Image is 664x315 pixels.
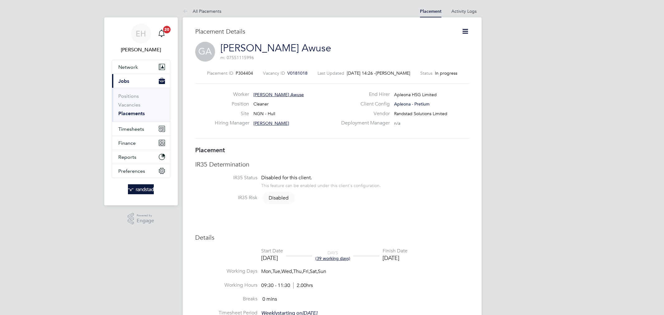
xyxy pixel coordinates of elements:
[118,102,140,108] a: Vacancies
[261,248,283,254] div: Start Date
[394,92,437,97] span: Apleona HSG Limited
[136,30,146,38] span: EH
[263,70,285,76] label: Vacancy ID
[261,175,312,181] span: Disabled for this client.
[420,9,441,14] a: Placement
[195,195,257,201] label: IR35 Risk
[262,296,277,302] span: 0 mins
[394,120,400,126] span: n/a
[195,282,257,289] label: Working Hours
[137,218,154,223] span: Engage
[112,122,170,136] button: Timesheets
[315,256,350,261] span: (39 working days)
[236,70,253,76] span: P304404
[261,282,313,289] div: 09:30 - 11:30
[312,250,353,261] div: DAYS
[118,78,129,84] span: Jobs
[261,254,283,261] div: [DATE]
[281,268,293,275] span: Wed,
[215,91,249,98] label: Worker
[253,92,304,97] span: [PERSON_NAME] Awuse
[220,42,331,54] a: [PERSON_NAME] Awuse
[337,91,390,98] label: End Hirer
[112,74,170,88] button: Jobs
[128,213,154,225] a: Powered byEngage
[118,168,145,174] span: Preferences
[272,268,281,275] span: Tue,
[318,268,326,275] span: Sun
[112,60,170,74] button: Network
[215,120,249,126] label: Hiring Manager
[383,254,407,261] div: [DATE]
[253,101,269,107] span: Cleaner
[112,164,170,178] button: Preferences
[287,70,308,76] span: V0181018
[303,268,310,275] span: Fri,
[262,192,295,204] span: Disabled
[253,111,275,116] span: NGN - Hull
[195,146,225,154] b: Placement
[195,27,452,35] h3: Placement Details
[261,268,272,275] span: Mon,
[215,101,249,107] label: Position
[337,120,390,126] label: Deployment Manager
[118,93,139,99] a: Positions
[118,126,144,132] span: Timesheets
[118,140,136,146] span: Finance
[112,24,170,54] a: EH[PERSON_NAME]
[112,46,170,54] span: Emma Howells
[337,101,390,107] label: Client Config
[383,248,407,254] div: Finish Date
[376,70,410,76] span: [PERSON_NAME]
[128,184,154,194] img: randstad-logo-retina.png
[293,282,313,289] span: 2.00hrs
[118,154,136,160] span: Reports
[112,184,170,194] a: Go to home page
[435,70,457,76] span: In progress
[318,70,344,76] label: Last Updated
[112,136,170,150] button: Finance
[195,175,257,181] label: IR35 Status
[163,26,171,33] span: 20
[155,24,168,44] a: 20
[215,110,249,117] label: Site
[195,160,469,168] h3: IR35 Determination
[293,268,303,275] span: Thu,
[310,268,318,275] span: Sat,
[195,268,257,275] label: Working Days
[112,88,170,122] div: Jobs
[183,8,221,14] a: All Placements
[337,110,390,117] label: Vendor
[207,70,233,76] label: Placement ID
[195,233,469,242] h3: Details
[195,296,257,302] label: Breaks
[261,181,381,188] div: This feature can be enabled under this client's configuration.
[394,111,447,116] span: Randstad Solutions Limited
[118,64,138,70] span: Network
[451,8,477,14] a: Activity Logs
[137,213,154,218] span: Powered by
[112,150,170,164] button: Reports
[420,70,432,76] label: Status
[104,17,178,205] nav: Main navigation
[394,101,430,107] span: Apleona - Pretium
[220,55,254,60] span: m: 07551115996
[195,42,215,62] span: GA
[347,70,376,76] span: [DATE] 14:26 -
[118,110,145,116] a: Placements
[253,120,289,126] span: [PERSON_NAME]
